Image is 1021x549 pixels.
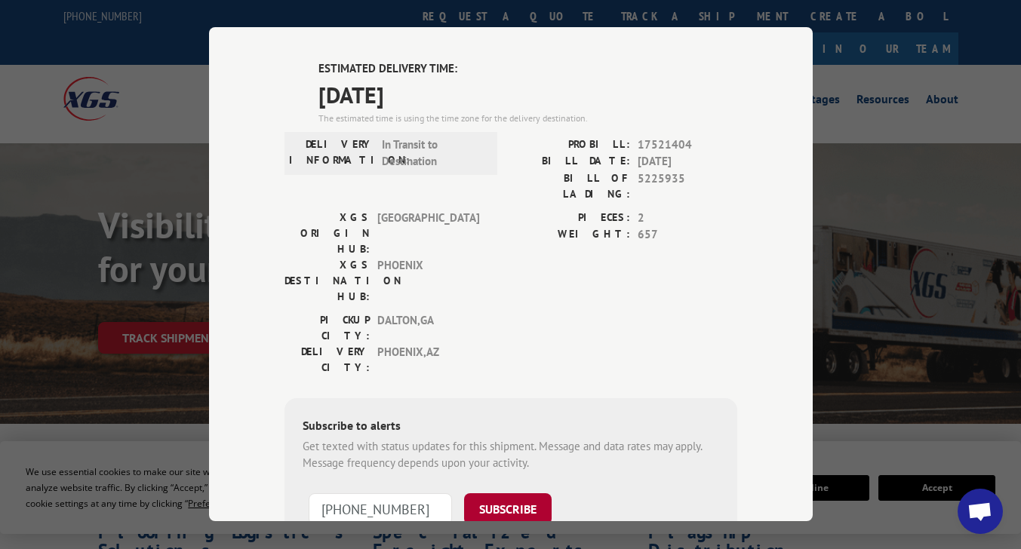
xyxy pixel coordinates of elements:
label: BILL OF LADING: [511,170,630,202]
div: Open chat [958,489,1003,534]
div: The estimated time is using the time zone for the delivery destination. [318,112,737,125]
div: Get texted with status updates for this shipment. Message and data rates may apply. Message frequ... [303,438,719,472]
span: 657 [638,226,737,244]
span: [GEOGRAPHIC_DATA] [377,210,479,257]
label: PICKUP CITY: [284,312,370,344]
input: Phone Number [309,493,452,525]
label: XGS DESTINATION HUB: [284,257,370,305]
label: PROBILL: [511,136,630,154]
label: DELIVERY INFORMATION: [289,136,374,170]
label: ESTIMATED DELIVERY TIME: [318,60,737,78]
button: SUBSCRIBE [464,493,552,525]
span: In Transit to Destination [382,136,484,170]
div: Subscribe to alerts [303,416,719,438]
label: XGS ORIGIN HUB: [284,210,370,257]
span: PHOENIX , AZ [377,344,479,376]
span: DALTON , GA [377,312,479,344]
span: [DATE] [318,78,737,112]
label: DELIVERY CITY: [284,344,370,376]
span: 2 [638,210,737,227]
span: [DATE] [638,153,737,170]
span: 5225935 [638,170,737,202]
label: WEIGHT: [511,226,630,244]
span: PHOENIX [377,257,479,305]
label: PIECES: [511,210,630,227]
span: 17521404 [638,136,737,154]
label: BILL DATE: [511,153,630,170]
